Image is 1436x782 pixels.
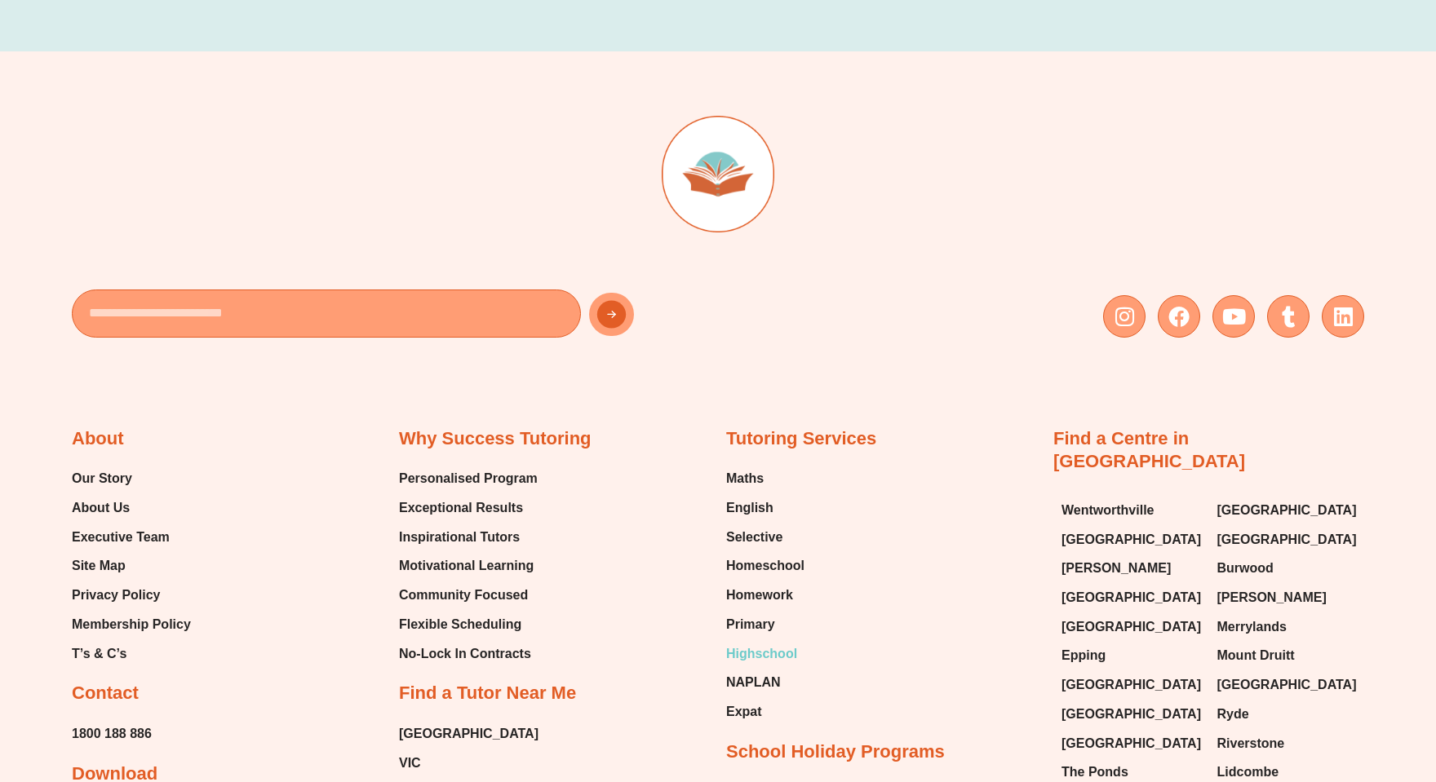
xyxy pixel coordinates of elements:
[726,642,804,666] a: Highschool
[72,642,191,666] a: T’s & C’s
[1061,702,1201,727] a: [GEOGRAPHIC_DATA]
[72,612,191,637] a: Membership Policy
[1217,498,1357,523] a: [GEOGRAPHIC_DATA]
[399,642,531,666] span: No-Lock In Contracts
[726,700,804,724] a: Expat
[726,525,804,550] a: Selective
[72,554,126,578] span: Site Map
[72,466,132,491] span: Our Story
[1217,528,1357,552] a: [GEOGRAPHIC_DATA]
[726,525,782,550] span: Selective
[72,722,152,746] a: 1800 188 886
[399,525,538,550] a: Inspirational Tutors
[726,554,804,578] a: Homeschool
[1061,528,1201,552] a: [GEOGRAPHIC_DATA]
[726,700,762,724] span: Expat
[399,682,576,705] h2: Find a Tutor Near Me
[399,583,528,607] span: Community Focused
[72,289,710,346] form: New Form
[72,682,139,705] h2: Contact
[1061,498,1155,523] span: Wentworthville
[726,466,764,491] span: Maths
[72,496,191,520] a: About Us
[726,612,775,637] span: Primary
[399,427,592,451] h2: Why Success Tutoring
[1061,498,1201,523] a: Wentworthville
[399,496,538,520] a: Exceptional Results
[72,466,191,491] a: Our Story
[1061,643,1201,668] a: Epping
[72,496,130,520] span: About Us
[399,722,538,746] a: [GEOGRAPHIC_DATA]
[1053,428,1245,472] a: Find a Centre in [GEOGRAPHIC_DATA]
[726,496,773,520] span: English
[1217,585,1327,610] span: [PERSON_NAME]
[399,642,538,666] a: No-Lock In Contracts
[726,496,804,520] a: English
[1061,731,1201,756] a: [GEOGRAPHIC_DATA]
[726,612,804,637] a: Primary
[399,751,538,775] a: VIC
[399,612,538,637] a: Flexible Scheduling
[72,583,191,607] a: Privacy Policy
[72,525,191,550] a: Executive Team
[399,496,523,520] span: Exceptional Results
[72,554,191,578] a: Site Map
[72,427,124,451] h2: About
[726,583,804,607] a: Homework
[726,427,876,451] h2: Tutoring Services
[72,525,170,550] span: Executive Team
[1164,598,1436,782] iframe: Chat Widget
[399,554,534,578] span: Motivational Learning
[1061,615,1201,639] a: [GEOGRAPHIC_DATA]
[1217,556,1357,581] a: Burwood
[726,642,797,666] span: Highschool
[726,670,781,695] span: NAPLAN
[726,583,793,607] span: Homework
[399,751,421,775] span: VIC
[726,670,804,695] a: NAPLAN
[399,466,538,491] a: Personalised Program
[399,612,521,637] span: Flexible Scheduling
[726,740,945,764] h2: School Holiday Programs
[1217,585,1357,610] a: [PERSON_NAME]
[72,642,126,666] span: T’s & C’s
[1061,585,1201,610] a: [GEOGRAPHIC_DATA]
[399,583,538,607] a: Community Focused
[1164,598,1436,782] div: Widget de chat
[726,466,804,491] a: Maths
[399,525,520,550] span: Inspirational Tutors
[1061,673,1201,697] a: [GEOGRAPHIC_DATA]
[72,583,161,607] span: Privacy Policy
[1061,556,1201,581] a: [PERSON_NAME]
[1061,643,1106,668] span: Epping
[1061,556,1171,581] span: [PERSON_NAME]
[1217,556,1274,581] span: Burwood
[399,554,538,578] a: Motivational Learning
